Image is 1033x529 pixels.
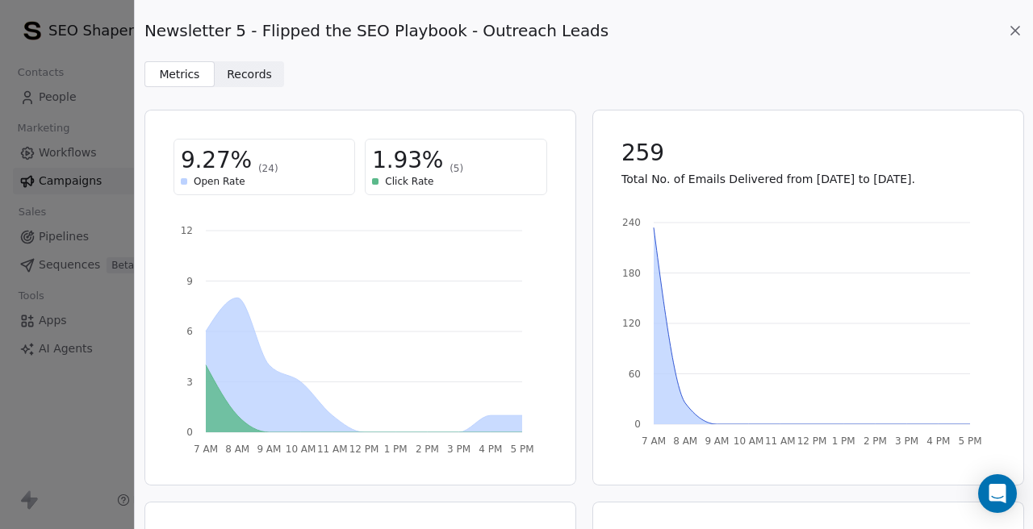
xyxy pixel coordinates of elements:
[384,444,408,455] tspan: 1 PM
[622,217,641,228] tspan: 240
[227,66,272,83] span: Records
[186,326,193,337] tspan: 6
[186,276,193,287] tspan: 9
[194,444,218,455] tspan: 7 AM
[831,435,855,447] tspan: 1 PM
[895,435,918,447] tspan: 3 PM
[863,435,886,447] tspan: 2 PM
[372,146,443,175] span: 1.93%
[225,444,249,455] tspan: 8 AM
[797,435,826,447] tspan: 12 PM
[385,175,433,188] span: Click Rate
[317,444,348,455] tspan: 11 AM
[144,19,609,42] span: Newsletter 5 - Flipped the SEO Playbook - Outreach Leads
[622,268,641,279] tspan: 180
[673,435,697,447] tspan: 8 AM
[186,377,193,388] tspan: 3
[764,435,795,447] tspan: 11 AM
[958,435,981,447] tspan: 5 PM
[349,444,379,455] tspan: 12 PM
[450,162,463,175] span: (5)
[447,444,470,455] tspan: 3 PM
[257,444,281,455] tspan: 9 AM
[621,171,995,187] p: Total No. of Emails Delivered from [DATE] to [DATE].
[628,369,640,380] tspan: 60
[181,146,252,175] span: 9.27%
[641,435,665,447] tspan: 7 AM
[181,225,193,236] tspan: 12
[621,139,664,168] span: 259
[978,474,1017,513] div: Open Intercom Messenger
[186,427,193,438] tspan: 0
[479,444,502,455] tspan: 4 PM
[286,444,316,455] tspan: 10 AM
[194,175,245,188] span: Open Rate
[705,435,729,447] tspan: 9 AM
[926,435,950,447] tspan: 4 PM
[258,162,278,175] span: (24)
[634,419,641,430] tspan: 0
[622,318,641,329] tspan: 120
[416,444,439,455] tspan: 2 PM
[510,444,533,455] tspan: 5 PM
[733,435,763,447] tspan: 10 AM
